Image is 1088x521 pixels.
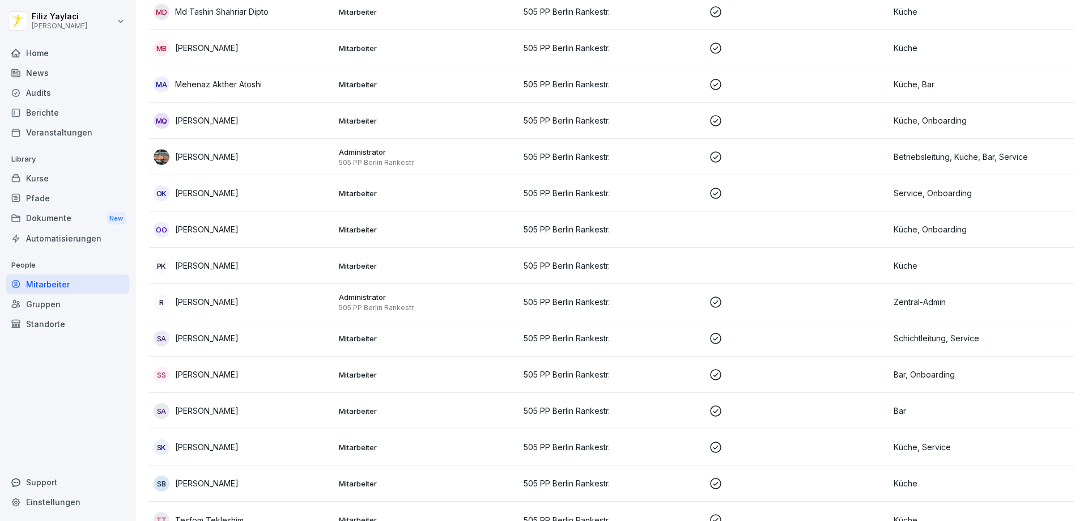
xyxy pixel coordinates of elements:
[6,294,129,314] a: Gruppen
[175,405,239,417] p: [PERSON_NAME]
[154,439,169,455] div: SK
[524,368,700,380] p: 505 PP Berlin Rankestr.
[6,472,129,492] div: Support
[6,256,129,274] p: People
[154,185,169,201] div: OK
[339,188,515,198] p: Mitarbeiter
[894,332,1070,344] p: Schichtleitung, Service
[175,260,239,272] p: [PERSON_NAME]
[154,113,169,129] div: MQ
[524,260,700,272] p: 505 PP Berlin Rankestr.
[6,43,129,63] a: Home
[339,478,515,489] p: Mitarbeiter
[107,212,126,225] div: New
[894,441,1070,453] p: Küche, Service
[175,151,239,163] p: [PERSON_NAME]
[6,168,129,188] a: Kurse
[524,115,700,126] p: 505 PP Berlin Rankestr.
[175,332,239,344] p: [PERSON_NAME]
[154,149,169,165] img: fsplx86vwbgpwt6k77iu5744.png
[6,274,129,294] a: Mitarbeiter
[524,405,700,417] p: 505 PP Berlin Rankestr.
[6,103,129,122] a: Berichte
[339,292,515,302] p: Administrator
[894,78,1070,90] p: Küche, Bar
[524,187,700,199] p: 505 PP Berlin Rankestr.
[339,116,515,126] p: Mitarbeiter
[154,4,169,20] div: MD
[894,405,1070,417] p: Bar
[154,403,169,419] div: SA
[154,367,169,383] div: SS
[154,258,169,274] div: PK
[524,42,700,54] p: 505 PP Berlin Rankestr.
[524,6,700,18] p: 505 PP Berlin Rankestr.
[154,331,169,346] div: SA
[524,78,700,90] p: 505 PP Berlin Rankestr.
[175,223,239,235] p: [PERSON_NAME]
[339,79,515,90] p: Mitarbeiter
[339,7,515,17] p: Mitarbeiter
[339,147,515,157] p: Administrator
[175,78,262,90] p: Mehenaz Akther Atoshi
[524,223,700,235] p: 505 PP Berlin Rankestr.
[6,492,129,512] a: Einstellungen
[524,151,700,163] p: 505 PP Berlin Rankestr.
[154,476,169,492] div: SB
[154,77,169,92] div: MA
[894,477,1070,489] p: Küche
[154,40,169,56] div: MB
[6,314,129,334] a: Standorte
[339,406,515,416] p: Mitarbeiter
[175,42,239,54] p: [PERSON_NAME]
[894,187,1070,199] p: Service, Onboarding
[175,441,239,453] p: [PERSON_NAME]
[894,42,1070,54] p: Küche
[175,115,239,126] p: [PERSON_NAME]
[894,260,1070,272] p: Küche
[32,12,87,22] p: Filiz Yaylaci
[32,22,87,30] p: [PERSON_NAME]
[339,370,515,380] p: Mitarbeiter
[894,223,1070,235] p: Küche, Onboarding
[339,225,515,235] p: Mitarbeiter
[6,208,129,229] a: DokumenteNew
[894,368,1070,380] p: Bar, Onboarding
[894,6,1070,18] p: Küche
[6,122,129,142] a: Veranstaltungen
[175,296,239,308] p: [PERSON_NAME]
[339,303,515,312] p: 505 PP Berlin Rankestr.
[154,222,169,238] div: OO
[6,208,129,229] div: Dokumente
[339,333,515,344] p: Mitarbeiter
[6,63,129,83] a: News
[524,332,700,344] p: 505 PP Berlin Rankestr.
[894,115,1070,126] p: Küche, Onboarding
[6,228,129,248] a: Automatisierungen
[894,151,1070,163] p: Betriebsleitung, Küche, Bar, Service
[154,294,169,310] div: R
[894,296,1070,308] p: Zentral-Admin
[524,477,700,489] p: 505 PP Berlin Rankestr.
[524,441,700,453] p: 505 PP Berlin Rankestr.
[175,477,239,489] p: [PERSON_NAME]
[6,83,129,103] div: Audits
[339,158,515,167] p: 505 PP Berlin Rankestr.
[339,261,515,271] p: Mitarbeiter
[175,6,269,18] p: Md Tashin Shahriar Dipto
[339,442,515,452] p: Mitarbeiter
[6,188,129,208] a: Pfade
[175,187,239,199] p: [PERSON_NAME]
[339,43,515,53] p: Mitarbeiter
